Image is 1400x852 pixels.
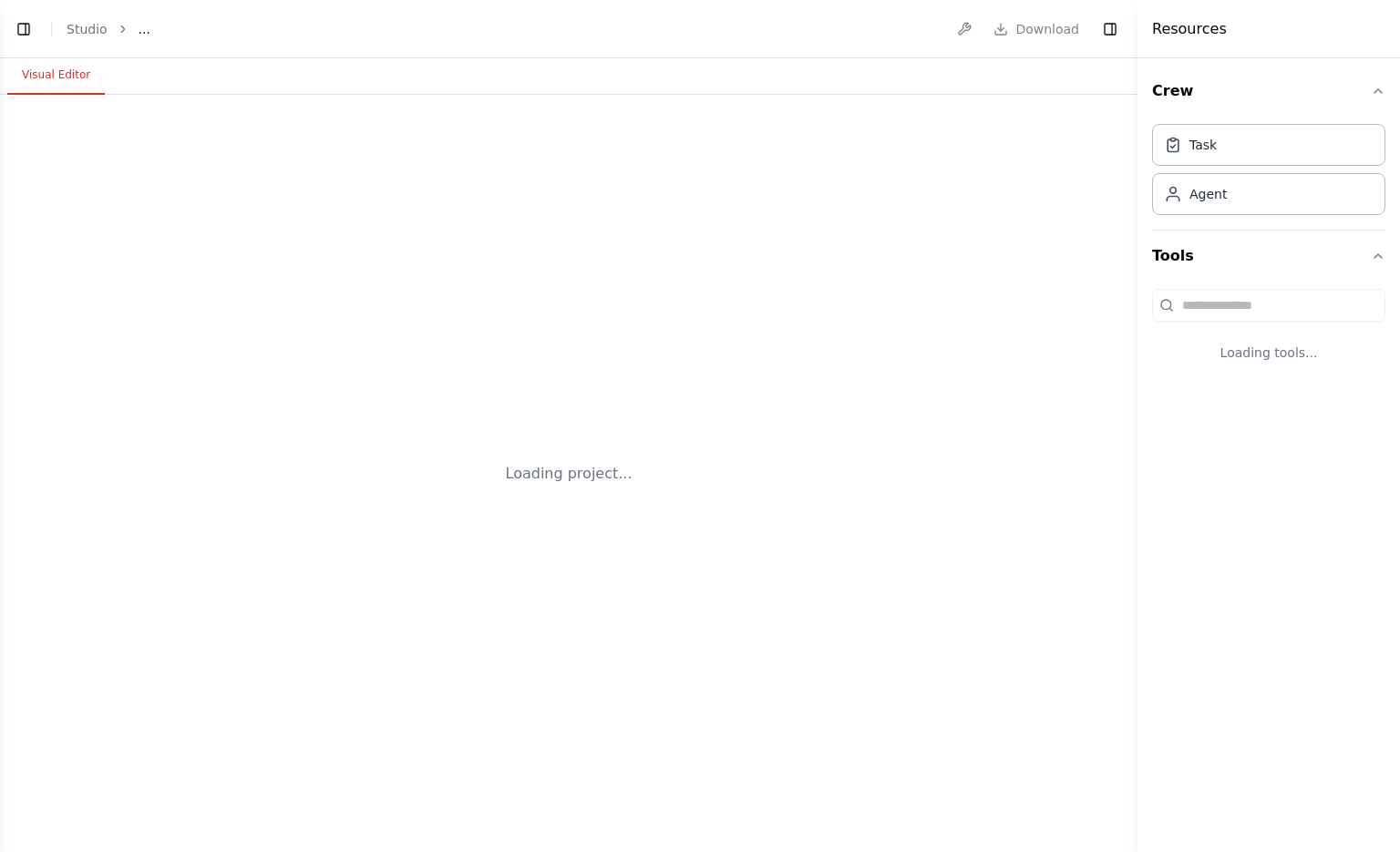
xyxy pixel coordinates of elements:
[1152,231,1385,282] button: Tools
[1152,18,1227,40] h4: Resources
[7,56,105,95] button: Visual Editor
[139,20,150,38] span: ...
[1189,136,1217,154] div: Task
[1152,117,1385,230] div: Crew
[67,20,150,38] nav: breadcrumb
[1097,16,1123,42] button: Hide right sidebar
[1152,282,1385,391] div: Tools
[1152,66,1385,117] button: Crew
[11,16,36,42] button: Show left sidebar
[1189,185,1227,203] div: Agent
[1152,329,1385,376] div: Loading tools...
[67,22,108,36] a: Studio
[506,463,633,485] div: Loading project...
